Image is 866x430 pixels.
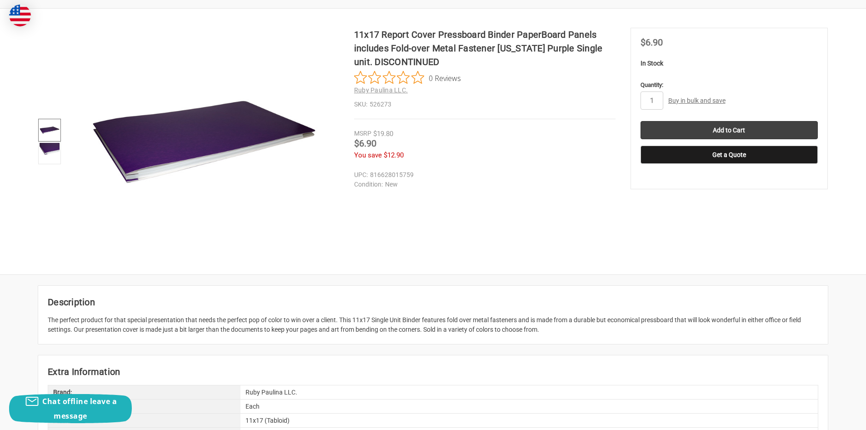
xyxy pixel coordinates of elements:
h1: 11x17 Report Cover Pressboard Binder PaperBoard Panels includes Fold-over Metal Fastener [US_STAT... [354,28,616,69]
h2: Extra Information [48,365,818,379]
button: Get a Quote [641,146,818,164]
dd: 816628015759 [354,170,611,180]
h2: Description [48,295,818,309]
dd: New [354,180,611,189]
button: Rated 0 out of 5 stars from 0 reviews. Jump to reviews. [354,71,461,85]
dt: UPC: [354,170,368,180]
p: In Stock [641,59,818,68]
a: Buy in bulk and save [668,97,726,104]
dt: SKU: [354,100,367,109]
div: Brand: [48,385,240,399]
span: 0 Reviews [429,71,461,85]
div: The perfect product for that special presentation that needs the perfect pop of color to win over... [48,315,818,334]
span: $19.80 [373,130,393,138]
span: $6.90 [641,37,663,48]
img: 11x17 Report Cover Pressboard Binder PaperBoard Panels includes Fold-over Metal Fastener Louisian... [40,120,60,140]
dd: 526273 [354,100,616,109]
dt: Condition: [354,180,383,189]
a: Ruby Paulina LLC. [354,86,408,94]
button: Chat offline leave a message [9,394,132,423]
label: Quantity: [641,81,818,90]
img: 11x17 Report Cover Pressboard Binder PaperBoard Panels includes Fold-over Metal Fastener Louisian... [40,143,60,163]
div: Sold By: [48,400,240,413]
div: Ruby Paulina LLC. [240,385,818,399]
div: 11x17 (Tabloid) [240,414,818,427]
div: Media Size: [48,414,240,427]
input: Add to Cart [641,121,818,139]
img: duty and tax information for United States [9,5,31,26]
div: MSRP [354,129,371,138]
span: $6.90 [354,138,376,149]
span: $12.90 [384,151,404,159]
span: Chat offline leave a message [42,396,117,421]
img: 11x17 Report Cover Pressboard Binder PaperBoard Panels includes Fold-over Metal Fastener Louisian... [90,28,317,255]
div: Each [240,400,818,413]
span: You save [354,151,382,159]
